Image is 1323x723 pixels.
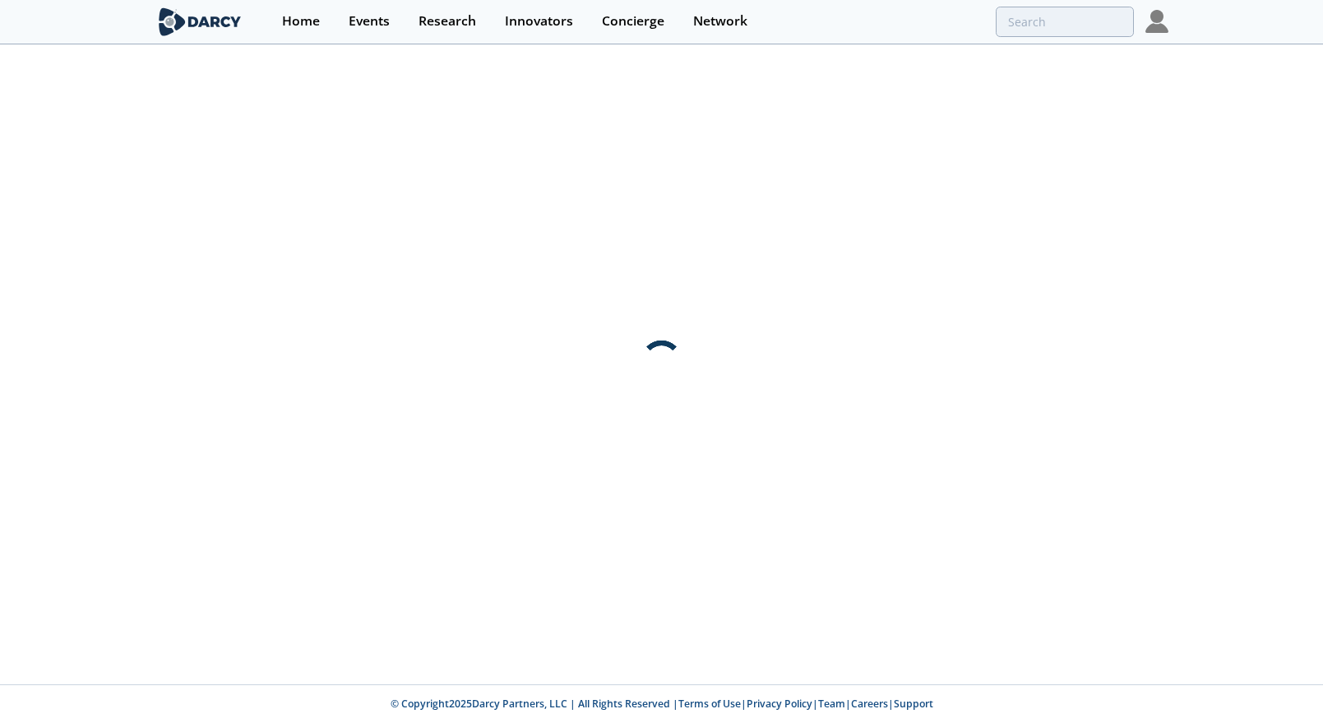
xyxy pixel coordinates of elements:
[996,7,1134,37] input: Advanced Search
[747,697,812,711] a: Privacy Policy
[419,15,476,28] div: Research
[693,15,747,28] div: Network
[282,15,320,28] div: Home
[894,697,933,711] a: Support
[678,697,741,711] a: Terms of Use
[818,697,845,711] a: Team
[851,697,888,711] a: Careers
[349,15,390,28] div: Events
[53,697,1270,711] p: © Copyright 2025 Darcy Partners, LLC | All Rights Reserved | | | | |
[1145,10,1168,33] img: Profile
[602,15,664,28] div: Concierge
[155,7,245,36] img: logo-wide.svg
[505,15,573,28] div: Innovators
